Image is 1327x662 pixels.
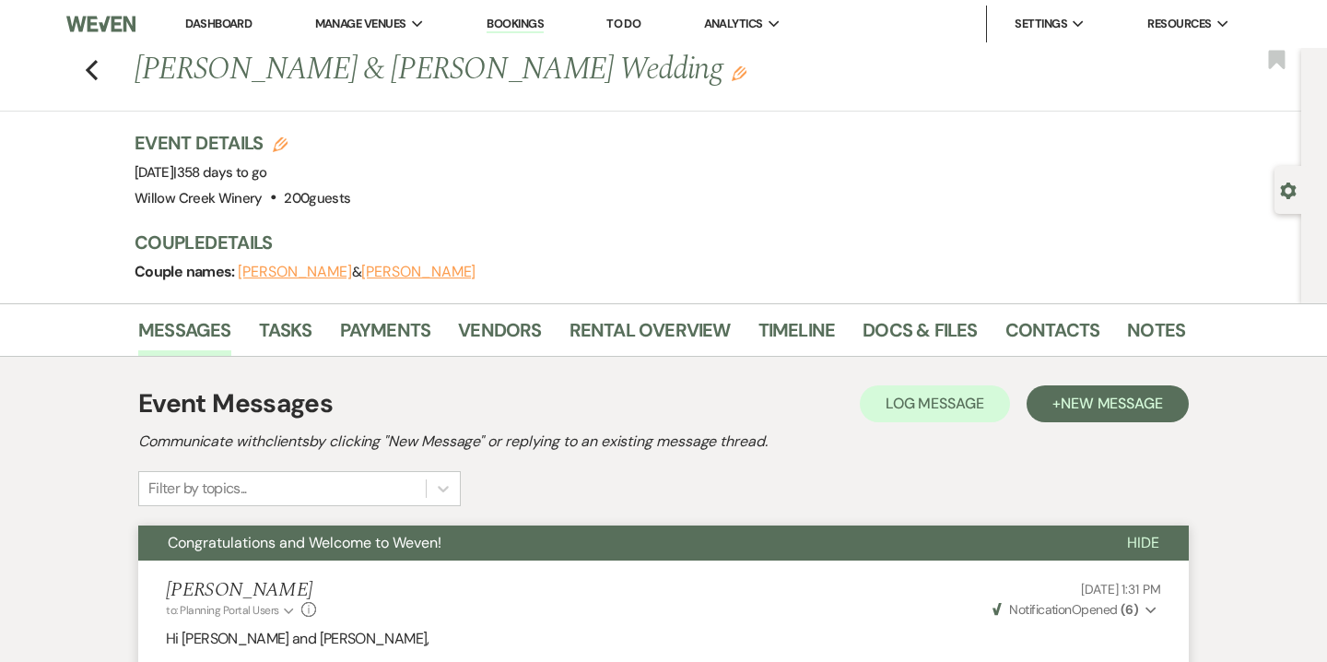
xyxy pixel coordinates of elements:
[238,265,352,279] button: [PERSON_NAME]
[315,15,406,33] span: Manage Venues
[1127,315,1185,356] a: Notes
[138,526,1098,561] button: Congratulations and Welcome to Weven!
[138,315,231,356] a: Messages
[166,579,316,602] h5: [PERSON_NAME]
[340,315,431,356] a: Payments
[704,15,763,33] span: Analytics
[606,16,640,31] a: To Do
[166,629,429,648] span: Hi [PERSON_NAME] and [PERSON_NAME],
[135,48,960,92] h1: [PERSON_NAME] & [PERSON_NAME] Wedding
[135,130,350,156] h3: Event Details
[860,385,1010,422] button: Log Message
[1280,181,1297,198] button: Open lead details
[487,16,544,33] a: Bookings
[732,65,746,81] button: Edit
[1009,601,1071,618] span: Notification
[166,602,297,619] button: to: Planning Portal Users
[177,163,267,182] span: 358 days to go
[259,315,312,356] a: Tasks
[185,16,252,31] a: Dashboard
[1027,385,1189,422] button: +New Message
[135,163,267,182] span: [DATE]
[1015,15,1067,33] span: Settings
[758,315,836,356] a: Timeline
[66,5,135,43] img: Weven Logo
[863,315,977,356] a: Docs & Files
[1081,581,1161,597] span: [DATE] 1:31 PM
[886,394,984,413] span: Log Message
[238,263,476,281] span: &
[173,163,266,182] span: |
[570,315,731,356] a: Rental Overview
[138,431,1189,453] h2: Communicate with clients by clicking "New Message" or replying to an existing message thread.
[1098,526,1189,561] button: Hide
[992,601,1138,618] span: Opened
[361,265,476,279] button: [PERSON_NAME]
[1121,601,1138,618] strong: ( 6 )
[168,533,441,552] span: Congratulations and Welcome to Weven!
[458,315,541,356] a: Vendors
[135,230,1167,255] h3: Couple Details
[148,478,247,500] div: Filter by topics...
[138,384,333,423] h1: Event Messages
[1127,533,1159,552] span: Hide
[135,262,238,281] span: Couple names:
[990,600,1161,620] button: NotificationOpened (6)
[284,189,350,207] span: 200 guests
[1061,394,1163,413] span: New Message
[1005,315,1100,356] a: Contacts
[166,603,279,618] span: to: Planning Portal Users
[1147,15,1211,33] span: Resources
[135,189,263,207] span: Willow Creek Winery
